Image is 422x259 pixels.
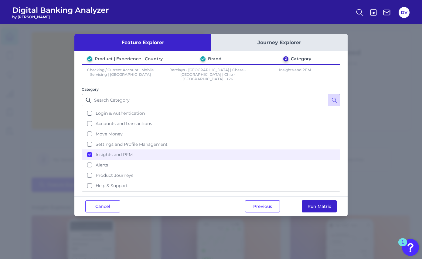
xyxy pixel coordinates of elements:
[245,200,280,212] button: Previous
[399,7,410,18] button: DV
[96,162,108,168] span: Alerts
[82,94,340,106] input: Search Category
[85,200,120,212] button: Cancel
[96,173,133,178] span: Product Journeys
[82,180,340,191] button: Help & Support
[96,152,133,157] span: Insights and PFM
[401,242,404,250] div: 1
[302,200,337,212] button: Run Matrix
[82,149,340,160] button: Insights and PFM
[82,139,340,149] button: Settings and Profile Management
[82,170,340,180] button: Product Journeys
[12,15,109,19] span: by [PERSON_NAME]
[96,121,152,126] span: Accounts and transactions
[74,34,211,51] button: Feature Explorer
[12,5,109,15] span: Digital Banking Analyzer
[402,239,419,256] button: Open Resource Center, 1 new notification
[96,183,128,188] span: Help & Support
[82,118,340,129] button: Accounts and transactions
[82,108,340,118] button: Login & Authentication
[82,129,340,139] button: Move Money
[95,56,163,61] div: Product | Experience | Country
[82,68,159,81] p: Checking / Current Account | Mobile Servicing | [GEOGRAPHIC_DATA]
[208,56,222,61] div: Brand
[211,34,348,51] button: Journey Explorer
[256,68,334,81] p: Insights and PFM
[96,142,168,147] span: Settings and Profile Management
[82,87,99,92] label: Category
[96,110,145,116] span: Login & Authentication
[82,160,340,170] button: Alerts
[96,131,123,137] span: Move Money
[169,68,247,81] p: Barclays - [GEOGRAPHIC_DATA] | Chase - [GEOGRAPHIC_DATA] | Chip - [GEOGRAPHIC_DATA] | +26
[291,56,311,61] div: Category
[283,56,288,61] div: 3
